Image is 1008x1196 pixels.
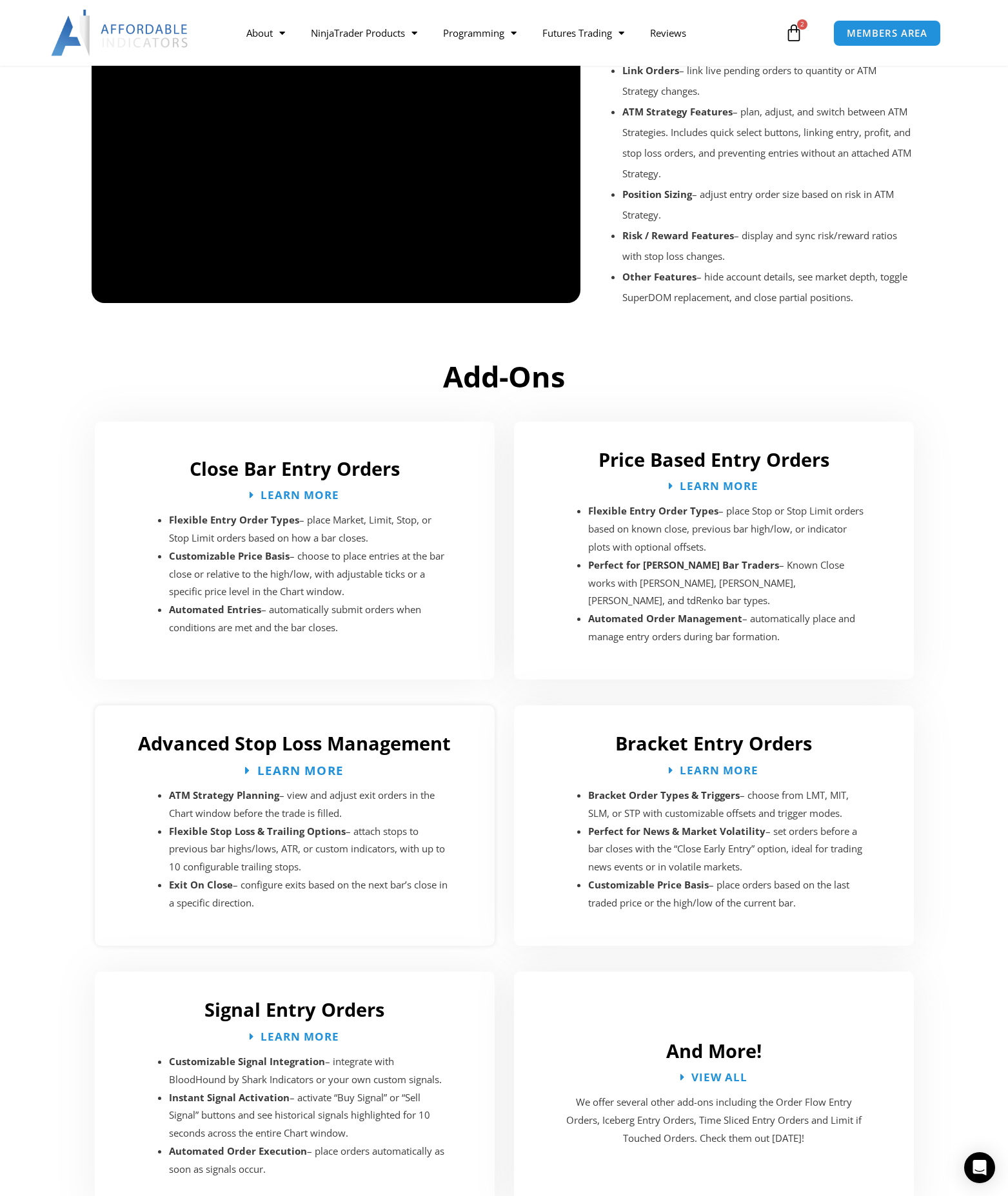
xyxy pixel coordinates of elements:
[588,787,869,823] li: – choose from LMT, MIT, SLM, or STP with customizable offsets and trigger modes.
[169,511,450,547] li: – place Market, Limit, Stop, or Stop Limit orders based on how a bar closes.
[257,764,344,776] span: Learn More
[622,266,915,308] li: – hide account details, see market depth, toggle SuperDOM replacement, and close partial positions.
[766,14,822,52] a: 2
[622,229,734,242] strong: Risk / Reward Features
[669,480,758,491] a: Learn More
[245,764,344,776] a: Learn More
[169,549,290,562] strong: Customizable Price Basis
[51,10,190,56] img: LogoAI | Affordable Indicators – NinjaTrader
[797,19,807,30] span: 2
[529,18,637,48] a: Futures Trading
[169,878,233,891] strong: Exit On Close
[691,1072,747,1083] span: View All
[169,1091,290,1104] strong: Instant Signal Activation
[622,64,679,77] strong: Link Orders
[588,825,766,838] strong: Perfect for News & Market Volatility
[169,1053,450,1089] li: – integrate with BloodHound by Shark Indicators or your own custom signals.
[169,789,279,801] strong: ATM Strategy Planning
[108,731,482,756] h2: Advanced Stop Loss Management
[169,823,450,877] li: – attach stops to previous bar highs/lows, ATR, or custom indicators, with up to 10 configurable ...
[588,878,709,891] strong: Customizable Price Basis
[622,188,692,201] strong: Position Sizing
[588,502,869,556] li: – place Stop or Stop Limit orders based on known close, previous bar high/low, or indicator plots...
[250,1031,339,1042] a: Learn More
[588,610,869,646] li: – automatically place and manage entry orders during bar formation.
[588,823,869,877] li: – set orders before a bar closes with the “Close Early Entry” option, ideal for trading news even...
[680,765,758,776] span: Learn More
[92,358,917,396] h2: Add-Ons
[622,101,915,184] li: – plan, adjust, and switch between ATM Strategies. Includes quick select buttons, linking entry, ...
[169,787,450,823] li: – view and adjust exit orders in the Chart window before the trade is filled.
[92,28,581,303] iframe: NinjaTrader ATM Strategy - With Position Sizing & Risk Reward
[847,28,927,38] span: MEMBERS AREA
[622,225,915,266] li: – display and sync risk/reward ratios with stop loss changes.
[169,1144,307,1157] strong: Automated Order Execution
[680,480,758,491] span: Learn More
[108,997,482,1022] h2: Signal Entry Orders
[622,60,915,101] li: – link live pending orders to quantity or ATM Strategy changes.
[233,18,298,48] a: About
[637,18,699,48] a: Reviews
[588,558,779,571] strong: Perfect for [PERSON_NAME] Bar Traders
[169,603,261,616] strong: Automated Entries
[527,447,901,472] h2: Price Based Entry Orders
[588,556,869,611] li: – Known Close works with [PERSON_NAME], [PERSON_NAME], [PERSON_NAME], and tdRenko bar types.
[964,1152,995,1183] div: Open Intercom Messenger
[250,489,339,500] a: Learn More
[833,20,941,46] a: MEMBERS AREA
[261,1031,339,1042] span: Learn More
[680,1072,747,1083] a: View All
[169,1089,450,1143] li: – activate “Buy Signal” or “Sell Signal” buttons and see historical signals highlighted for 10 se...
[233,18,782,48] nav: Menu
[298,18,430,48] a: NinjaTrader Products
[588,612,742,625] strong: Automated Order Management
[261,489,339,500] span: Learn More
[169,876,450,912] li: – configure exits based on the next bar’s close in a specific direction.
[588,789,740,801] strong: Bracket Order Types & Triggers
[169,547,450,602] li: – choose to place entries at the bar close or relative to the high/low, with adjustable ticks or ...
[108,456,482,481] h2: Close Bar Entry Orders
[169,825,346,838] strong: Flexible Stop Loss & Trailing Options
[559,1093,869,1148] p: We offer several other add-ons including the Order Flow Entry Orders, Iceberg Entry Orders, Time ...
[169,1055,325,1068] strong: Customizable Signal Integration
[588,504,718,517] strong: Flexible Entry Order Types
[622,184,915,225] li: – adjust entry order size based on risk in ATM Strategy.
[169,601,450,637] li: – automatically submit orders when conditions are met and the bar closes.
[169,513,299,526] strong: Flexible Entry Order Types
[169,1142,450,1179] li: – place orders automatically as soon as signals occur.
[622,270,697,283] strong: Other Features
[622,105,733,118] strong: ATM Strategy Features
[430,18,529,48] a: Programming
[527,731,901,756] h2: Bracket Entry Orders
[588,876,869,912] li: – place orders based on the last traded price or the high/low of the current bar.
[527,1039,901,1063] h2: And More!
[669,765,758,776] a: Learn More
